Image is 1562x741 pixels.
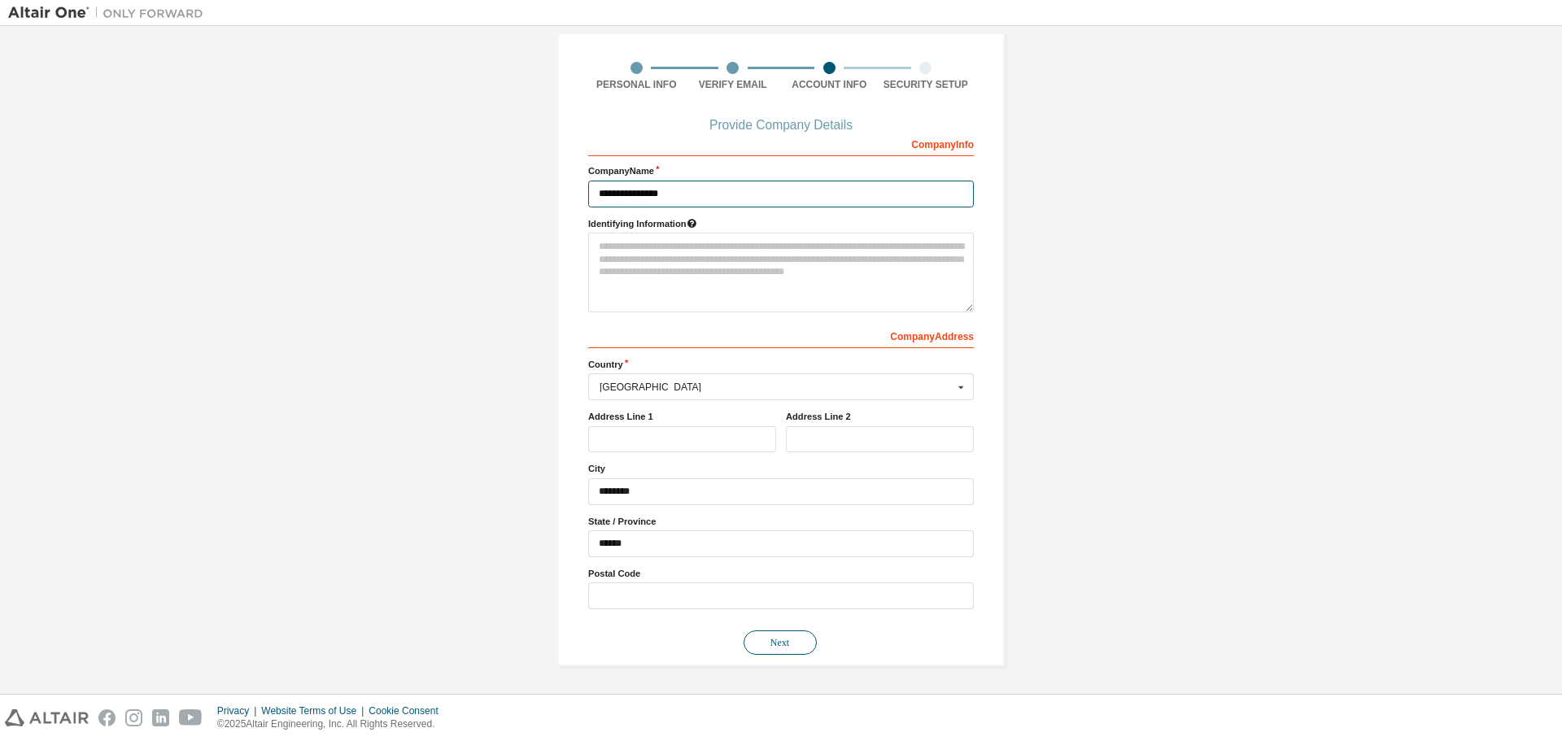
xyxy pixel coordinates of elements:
[217,704,261,717] div: Privacy
[179,709,203,726] img: youtube.svg
[217,717,448,731] p: © 2025 Altair Engineering, Inc. All Rights Reserved.
[600,382,953,392] div: [GEOGRAPHIC_DATA]
[588,217,974,230] label: Please provide any information that will help our support team identify your company. Email and n...
[588,567,974,580] label: Postal Code
[5,709,89,726] img: altair_logo.svg
[588,322,974,348] div: Company Address
[588,78,685,91] div: Personal Info
[152,709,169,726] img: linkedin.svg
[588,358,974,371] label: Country
[261,704,369,717] div: Website Terms of Use
[786,410,974,423] label: Address Line 2
[8,5,212,21] img: Altair One
[588,164,974,177] label: Company Name
[588,410,776,423] label: Address Line 1
[685,78,782,91] div: Verify Email
[588,462,974,475] label: City
[588,515,974,528] label: State / Province
[744,630,817,655] button: Next
[369,704,447,717] div: Cookie Consent
[125,709,142,726] img: instagram.svg
[781,78,878,91] div: Account Info
[588,120,974,130] div: Provide Company Details
[98,709,116,726] img: facebook.svg
[878,78,975,91] div: Security Setup
[588,130,974,156] div: Company Info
